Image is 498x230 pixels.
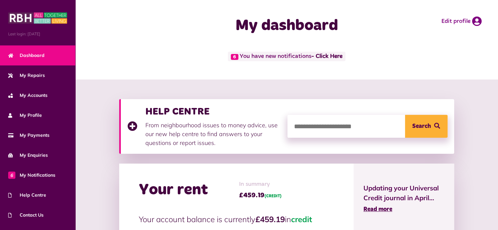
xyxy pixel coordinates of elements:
[405,115,448,138] button: Search
[8,192,46,199] span: Help Centre
[8,52,45,59] span: Dashboard
[145,106,281,117] h3: HELP CENTRE
[8,92,47,99] span: My Accounts
[412,115,431,138] span: Search
[291,214,312,224] span: credit
[8,112,42,119] span: My Profile
[139,181,208,200] h2: Your rent
[265,194,282,198] span: (CREDIT)
[8,171,15,179] span: 6
[8,31,67,37] span: Last login: [DATE]
[363,183,444,203] span: Updating your Universal Credit journal in April...
[139,213,334,225] p: Your account balance is currently in
[239,190,282,200] span: £459.19
[8,152,48,159] span: My Enquiries
[231,54,238,60] span: 6
[8,11,67,25] img: MyRBH
[239,180,282,189] span: In summary
[188,16,386,35] h1: My dashboard
[255,214,285,224] strong: £459.19
[363,183,444,214] a: Updating your Universal Credit journal in April... Read more
[8,132,49,139] span: My Payments
[8,72,45,79] span: My Repairs
[311,54,342,60] a: - Click Here
[145,121,281,147] p: From neighbourhood issues to money advice, use our new help centre to find answers to your questi...
[363,206,392,212] span: Read more
[441,16,482,26] a: Edit profile
[8,212,44,219] span: Contact Us
[228,52,345,61] span: You have new notifications
[8,172,55,179] span: My Notifications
